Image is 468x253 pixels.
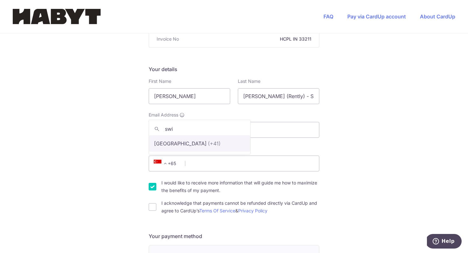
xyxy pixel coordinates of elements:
label: First Name [149,78,171,84]
p: [GEOGRAPHIC_DATA] [154,140,207,147]
input: Last name [238,88,319,104]
span: Invoice No [157,36,179,42]
h5: Your payment method [149,232,319,240]
iframe: Opens a widget where you can find more information [427,234,462,250]
h5: Your details [149,65,319,73]
span: Email Address [149,112,178,118]
a: About CardUp [420,13,455,20]
span: (+41) [208,140,221,147]
label: I would like to receive more information that will guide me how to maximize the benefits of my pa... [161,179,319,194]
span: +65 [152,160,181,167]
label: I acknowledge that payments cannot be refunded directly via CardUp and agree to CardUp’s & [161,199,319,215]
a: FAQ [323,13,333,20]
input: First name [149,88,230,104]
a: Pay via CardUp account [347,13,406,20]
strong: HCPL IN 33211 [181,36,311,42]
span: +65 [154,160,169,167]
a: Privacy Policy [238,208,267,213]
a: Terms Of Service [199,208,235,213]
label: Last Name [238,78,260,84]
